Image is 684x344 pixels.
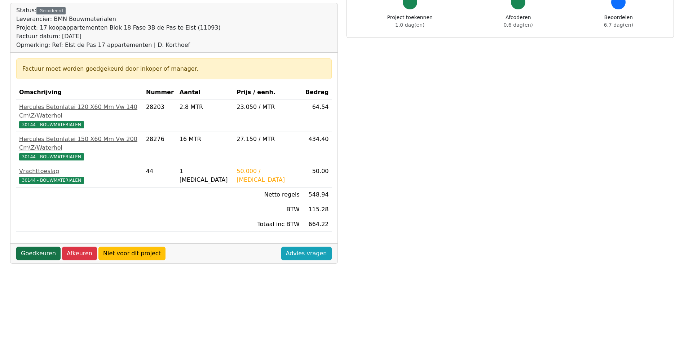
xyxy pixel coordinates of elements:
div: 23.050 / MTR [237,103,300,111]
td: 44 [143,164,177,188]
th: Omschrijving [16,85,143,100]
div: 16 MTR [180,135,231,144]
td: 434.40 [303,132,332,164]
div: Project: 17 koopappartementen Blok 18 Fase 3B de Pas te Elst (11093) [16,23,221,32]
div: Factuur moet worden goedgekeurd door inkoper of manager. [22,65,326,73]
span: 30144 - BOUWMATERIALEN [19,177,84,184]
td: Totaal inc BTW [234,217,303,232]
td: BTW [234,202,303,217]
div: 2.8 MTR [180,103,231,111]
div: Beoordelen [604,14,633,29]
div: Gecodeerd [36,7,66,14]
td: 548.94 [303,188,332,202]
div: Hercules Betonlatei 150 X60 Mm Vw 200 Cm\Z/Waterhol [19,135,140,152]
div: 1 [MEDICAL_DATA] [180,167,231,184]
a: Afkeuren [62,247,97,260]
td: 28203 [143,100,177,132]
span: 1.0 dag(en) [395,22,424,28]
div: Hercules Betonlatei 120 X60 Mm Vw 140 Cm\Z/Waterhol [19,103,140,120]
th: Prijs / eenh. [234,85,303,100]
span: 0.6 dag(en) [504,22,533,28]
div: Status: [16,6,221,49]
td: Netto regels [234,188,303,202]
div: Project toekennen [387,14,433,29]
div: Vrachttoeslag [19,167,140,176]
span: 30144 - BOUWMATERIALEN [19,153,84,160]
div: Afcoderen [504,14,533,29]
span: 30144 - BOUWMATERIALEN [19,121,84,128]
th: Nummer [143,85,177,100]
div: Leverancier: BMN Bouwmaterialen [16,15,221,23]
td: 28276 [143,132,177,164]
a: Goedkeuren [16,247,61,260]
td: 664.22 [303,217,332,232]
td: 115.28 [303,202,332,217]
span: 6.7 dag(en) [604,22,633,28]
div: 27.150 / MTR [237,135,300,144]
div: 50.000 / [MEDICAL_DATA] [237,167,300,184]
a: Advies vragen [281,247,332,260]
a: Hercules Betonlatei 150 X60 Mm Vw 200 Cm\Z/Waterhol30144 - BOUWMATERIALEN [19,135,140,161]
a: Vrachttoeslag30144 - BOUWMATERIALEN [19,167,140,184]
a: Hercules Betonlatei 120 X60 Mm Vw 140 Cm\Z/Waterhol30144 - BOUWMATERIALEN [19,103,140,129]
div: Opmerking: Ref: Elst de Pas 17 appartementen | D. Korthoef [16,41,221,49]
td: 64.54 [303,100,332,132]
th: Aantal [177,85,234,100]
td: 50.00 [303,164,332,188]
div: Factuur datum: [DATE] [16,32,221,41]
th: Bedrag [303,85,332,100]
a: Niet voor dit project [98,247,166,260]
